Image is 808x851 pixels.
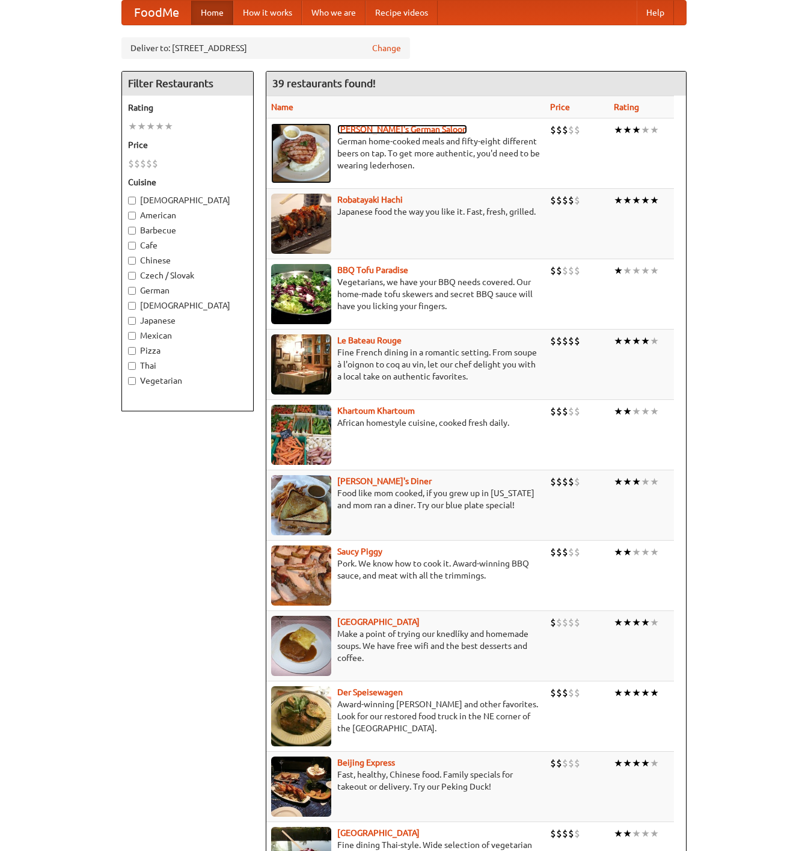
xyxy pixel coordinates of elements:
li: ★ [623,194,632,207]
li: $ [556,194,562,207]
li: $ [574,545,580,559]
img: czechpoint.jpg [271,616,331,676]
input: Czech / Slovak [128,272,136,280]
input: Chinese [128,257,136,265]
p: Japanese food the way you like it. Fast, fresh, grilled. [271,206,540,218]
li: $ [568,757,574,770]
label: Chinese [128,254,247,266]
li: $ [574,405,580,418]
li: $ [574,194,580,207]
input: German [128,287,136,295]
a: Price [550,102,570,112]
b: [GEOGRAPHIC_DATA] [337,828,420,838]
li: ★ [623,475,632,488]
a: Name [271,102,293,112]
p: Food like mom cooked, if you grew up in [US_STATE] and mom ran a diner. Try our blue plate special! [271,487,540,511]
img: sallys.jpg [271,475,331,535]
li: ★ [623,123,632,137]
li: ★ [641,405,650,418]
label: Japanese [128,315,247,327]
li: $ [562,123,568,137]
p: Vegetarians, we have your BBQ needs covered. Our home-made tofu skewers and secret BBQ sauce will... [271,276,540,312]
li: $ [556,405,562,418]
li: ★ [164,120,173,133]
h5: Cuisine [128,176,247,188]
li: $ [562,545,568,559]
p: Pork. We know how to cook it. Award-winning BBQ sauce, and meat with all the trimmings. [271,558,540,582]
input: [DEMOGRAPHIC_DATA] [128,197,136,204]
li: $ [568,827,574,840]
li: $ [556,264,562,277]
li: $ [574,123,580,137]
a: Help [637,1,674,25]
img: bateaurouge.jpg [271,334,331,395]
li: ★ [623,616,632,629]
li: ★ [632,757,641,770]
p: African homestyle cuisine, cooked fresh daily. [271,417,540,429]
li: $ [556,334,562,348]
li: $ [568,264,574,277]
li: $ [568,123,574,137]
p: German home-cooked meals and fifty-eight different beers on tap. To get more authentic, you'd nee... [271,135,540,171]
li: ★ [614,194,623,207]
input: Cafe [128,242,136,250]
input: Barbecue [128,227,136,235]
li: ★ [623,264,632,277]
a: Der Speisewagen [337,687,403,697]
a: Robatayaki Hachi [337,195,403,204]
li: $ [550,264,556,277]
a: Le Bateau Rouge [337,336,402,345]
li: ★ [137,120,146,133]
li: ★ [641,827,650,840]
b: Saucy Piggy [337,547,382,556]
a: [GEOGRAPHIC_DATA] [337,617,420,627]
a: Khartoum Khartoum [337,406,415,416]
a: BBQ Tofu Paradise [337,265,408,275]
a: [PERSON_NAME]'s Diner [337,476,432,486]
li: $ [568,475,574,488]
label: [DEMOGRAPHIC_DATA] [128,300,247,312]
li: ★ [623,827,632,840]
p: Award-winning [PERSON_NAME] and other favorites. Look for our restored food truck in the NE corne... [271,698,540,734]
label: Vegetarian [128,375,247,387]
input: Vegetarian [128,377,136,385]
li: $ [562,616,568,629]
b: Beijing Express [337,758,395,767]
input: Japanese [128,317,136,325]
li: ★ [614,264,623,277]
li: $ [568,405,574,418]
img: khartoum.jpg [271,405,331,465]
input: Mexican [128,332,136,340]
h5: Price [128,139,247,151]
li: ★ [641,686,650,699]
li: ★ [614,827,623,840]
a: [PERSON_NAME]'s German Saloon [337,124,467,134]
img: speisewagen.jpg [271,686,331,746]
li: $ [562,334,568,348]
li: ★ [614,757,623,770]
li: ★ [632,194,641,207]
li: $ [574,827,580,840]
li: $ [550,123,556,137]
label: Cafe [128,239,247,251]
li: ★ [623,405,632,418]
li: $ [562,194,568,207]
label: Czech / Slovak [128,269,247,281]
li: $ [568,616,574,629]
li: $ [574,616,580,629]
label: Mexican [128,330,247,342]
li: $ [550,616,556,629]
a: Rating [614,102,639,112]
li: ★ [641,616,650,629]
li: ★ [623,334,632,348]
label: Barbecue [128,224,247,236]
li: ★ [623,545,632,559]
li: ★ [632,686,641,699]
li: ★ [128,120,137,133]
li: ★ [650,475,659,488]
li: $ [128,157,134,170]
